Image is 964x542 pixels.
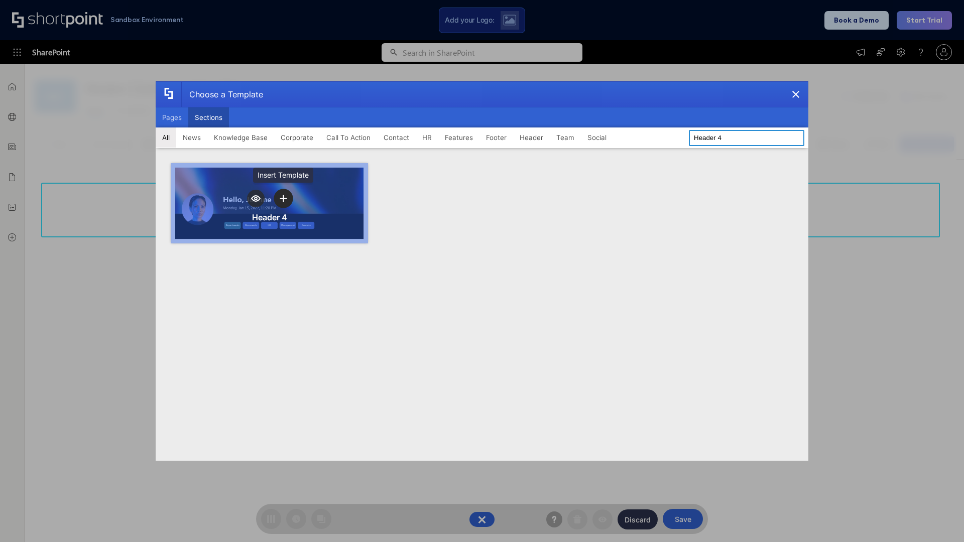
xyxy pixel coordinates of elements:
button: Corporate [274,127,320,148]
button: News [176,127,207,148]
button: Knowledge Base [207,127,274,148]
div: Header 4 [252,212,287,222]
button: HR [416,127,438,148]
button: Footer [479,127,513,148]
button: Call To Action [320,127,377,148]
button: All [156,127,176,148]
button: Social [581,127,613,148]
div: template selector [156,81,808,461]
button: Features [438,127,479,148]
iframe: Chat Widget [914,494,964,542]
button: Header [513,127,550,148]
input: Search [689,130,804,146]
button: Contact [377,127,416,148]
button: Team [550,127,581,148]
button: Sections [188,107,229,127]
div: Choose a Template [181,82,263,107]
button: Pages [156,107,188,127]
